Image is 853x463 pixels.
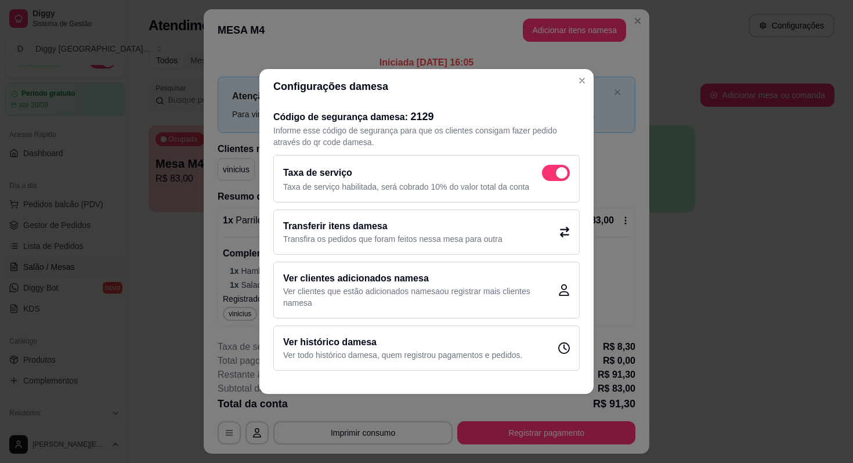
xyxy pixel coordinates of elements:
[273,108,580,125] h2: Código de segurança da mesa :
[283,219,503,233] h2: Transferir itens da mesa
[259,69,594,104] header: Configurações da mesa
[283,285,558,309] p: Ver clientes que estão adicionados na mesa ou registrar mais clientes na mesa
[283,349,522,361] p: Ver todo histórico da mesa , quem registrou pagamentos e pedidos.
[283,166,352,180] h2: Taxa de serviço
[283,181,570,193] p: Taxa de serviço habilitada, será cobrado 10% do valor total da conta
[283,335,522,349] h2: Ver histórico da mesa
[283,272,558,285] h2: Ver clientes adicionados na mesa
[573,71,591,90] button: Close
[411,111,434,122] span: 2129
[273,125,580,148] p: Informe esse código de segurança para que os clientes consigam fazer pedido através do qr code da...
[283,233,503,245] p: Transfira os pedidos que foram feitos nessa mesa para outra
